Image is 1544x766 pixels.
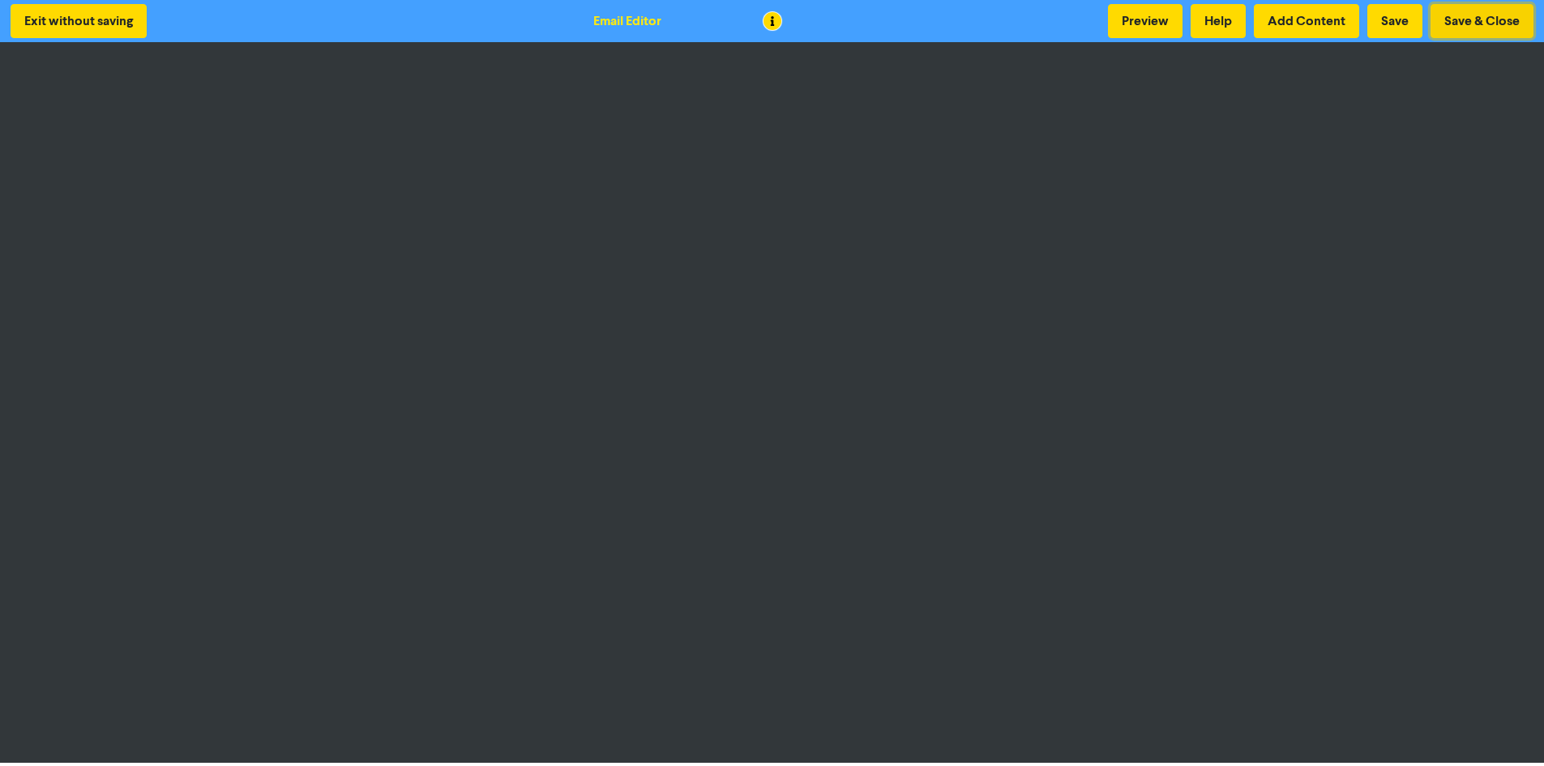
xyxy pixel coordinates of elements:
[11,4,147,38] button: Exit without saving
[1367,4,1422,38] button: Save
[1341,591,1544,766] iframe: Chat Widget
[1191,4,1246,38] button: Help
[1254,4,1359,38] button: Add Content
[593,11,661,31] div: Email Editor
[1108,4,1183,38] button: Preview
[1431,4,1533,38] button: Save & Close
